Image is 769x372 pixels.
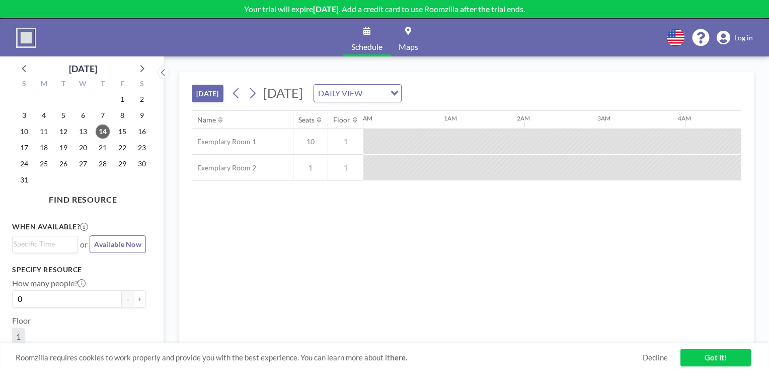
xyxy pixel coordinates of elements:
[314,85,401,102] div: Search for option
[93,78,112,91] div: T
[56,157,70,171] span: Tuesday, August 26, 2025
[34,78,54,91] div: M
[90,235,146,253] button: Available Now
[399,43,418,51] span: Maps
[37,141,51,155] span: Monday, August 18, 2025
[517,114,530,122] div: 2AM
[17,125,31,139] span: Sunday, August 10, 2025
[293,137,328,146] span: 10
[15,78,34,91] div: S
[680,349,751,366] a: Got it!
[316,87,364,100] span: DAILY VIEW
[96,125,110,139] span: Thursday, August 14, 2025
[94,240,141,249] span: Available Now
[73,78,93,91] div: W
[17,157,31,171] span: Sunday, August 24, 2025
[37,108,51,122] span: Monday, August 4, 2025
[263,85,303,100] span: [DATE]
[444,114,457,122] div: 1AM
[17,141,31,155] span: Sunday, August 17, 2025
[76,157,90,171] span: Wednesday, August 27, 2025
[135,92,149,106] span: Saturday, August 2, 2025
[293,163,328,172] span: 1
[197,115,216,125] div: Name
[365,87,384,100] input: Search for option
[135,157,149,171] span: Saturday, August 30, 2025
[356,114,372,122] div: 12AM
[328,137,363,146] span: 1
[192,85,223,102] button: [DATE]
[96,157,110,171] span: Thursday, August 28, 2025
[313,4,339,14] b: [DATE]
[12,265,146,274] h3: Specify resource
[122,290,134,307] button: -
[80,239,88,250] span: or
[69,61,97,76] div: [DATE]
[37,157,51,171] span: Monday, August 25, 2025
[13,236,78,252] div: Search for option
[56,125,70,139] span: Tuesday, August 12, 2025
[343,19,391,56] a: Schedule
[54,78,73,91] div: T
[112,78,132,91] div: F
[333,115,350,125] div: Floor
[12,191,154,205] h4: FIND RESOURCE
[12,278,86,288] label: How many people?
[115,125,129,139] span: Friday, August 15, 2025
[115,157,129,171] span: Friday, August 29, 2025
[16,353,643,362] span: Roomzilla requires cookies to work properly and provide you with the best experience. You can lea...
[14,238,72,250] input: Search for option
[115,108,129,122] span: Friday, August 8, 2025
[132,78,151,91] div: S
[56,141,70,155] span: Tuesday, August 19, 2025
[96,108,110,122] span: Thursday, August 7, 2025
[76,141,90,155] span: Wednesday, August 20, 2025
[135,108,149,122] span: Saturday, August 9, 2025
[17,173,31,187] span: Sunday, August 31, 2025
[16,28,36,48] img: organization-logo
[717,31,753,45] a: Log in
[12,316,31,326] label: Floor
[298,115,315,125] div: Seats
[76,125,90,139] span: Wednesday, August 13, 2025
[328,163,363,172] span: 1
[391,19,426,56] a: Maps
[16,332,21,342] span: 1
[192,163,256,172] span: Exemplary Room 2
[135,125,149,139] span: Saturday, August 16, 2025
[597,114,610,122] div: 3AM
[115,92,129,106] span: Friday, August 1, 2025
[17,108,31,122] span: Sunday, August 3, 2025
[37,125,51,139] span: Monday, August 11, 2025
[76,108,90,122] span: Wednesday, August 6, 2025
[135,141,149,155] span: Saturday, August 23, 2025
[643,353,668,362] a: Decline
[115,141,129,155] span: Friday, August 22, 2025
[390,353,407,362] a: here.
[56,108,70,122] span: Tuesday, August 5, 2025
[134,290,146,307] button: +
[96,141,110,155] span: Thursday, August 21, 2025
[734,33,753,42] span: Log in
[192,137,256,146] span: Exemplary Room 1
[678,114,691,122] div: 4AM
[351,43,382,51] span: Schedule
